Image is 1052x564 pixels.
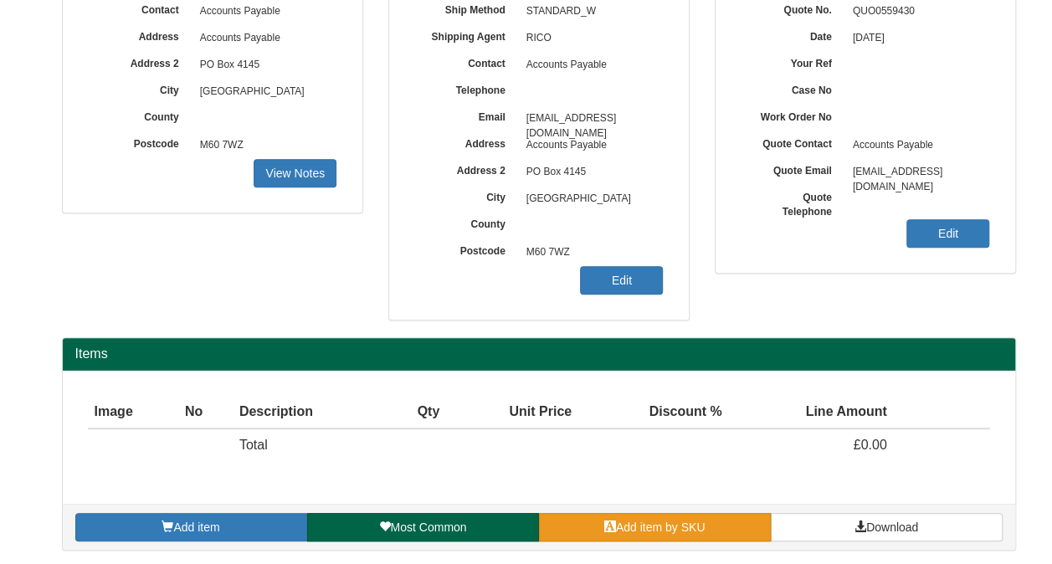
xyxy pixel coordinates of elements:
[233,396,384,429] th: Description
[771,513,1003,541] a: Download
[518,132,664,159] span: Accounts Payable
[414,239,518,259] label: Postcode
[75,346,1003,361] h2: Items
[906,219,989,248] a: Edit
[580,266,663,295] a: Edit
[384,396,446,429] th: Qty
[88,105,192,125] label: County
[518,239,664,266] span: M60 7WZ
[518,52,664,79] span: Accounts Payable
[192,79,337,105] span: [GEOGRAPHIC_DATA]
[254,159,336,187] a: View Notes
[844,132,990,159] span: Accounts Payable
[414,132,518,151] label: Address
[741,132,844,151] label: Quote Contact
[854,438,887,452] span: £0.00
[192,25,337,52] span: Accounts Payable
[192,132,337,159] span: M60 7WZ
[616,520,706,534] span: Add item by SKU
[173,520,219,534] span: Add item
[741,25,844,44] label: Date
[414,213,518,232] label: County
[741,52,844,71] label: Your Ref
[88,52,192,71] label: Address 2
[741,79,844,98] label: Case No
[178,396,233,429] th: No
[414,186,518,205] label: City
[741,105,844,125] label: Work Order No
[518,25,664,52] span: RICO
[518,105,664,132] span: [EMAIL_ADDRESS][DOMAIN_NAME]
[88,25,192,44] label: Address
[414,52,518,71] label: Contact
[88,79,192,98] label: City
[446,396,578,429] th: Unit Price
[578,396,729,429] th: Discount %
[844,159,990,186] span: [EMAIL_ADDRESS][DOMAIN_NAME]
[414,105,518,125] label: Email
[729,396,894,429] th: Line Amount
[414,25,518,44] label: Shipping Agent
[844,25,990,52] span: [DATE]
[390,520,466,534] span: Most Common
[88,396,178,429] th: Image
[414,79,518,98] label: Telephone
[88,132,192,151] label: Postcode
[866,520,918,534] span: Download
[233,428,384,462] td: Total
[741,159,844,178] label: Quote Email
[414,159,518,178] label: Address 2
[518,186,664,213] span: [GEOGRAPHIC_DATA]
[518,159,664,186] span: PO Box 4145
[741,186,844,219] label: Quote Telephone
[192,52,337,79] span: PO Box 4145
